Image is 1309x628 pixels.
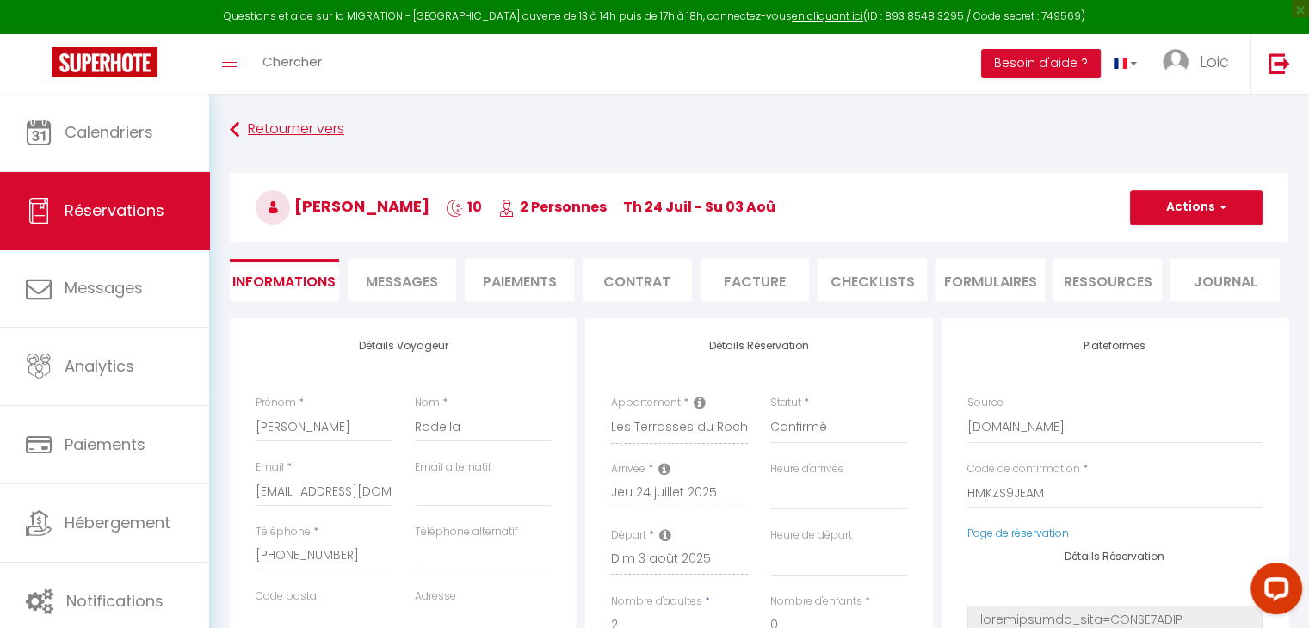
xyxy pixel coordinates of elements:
[256,340,551,352] h4: Détails Voyageur
[65,121,153,143] span: Calendriers
[770,461,844,477] label: Heure d'arrivée
[1269,52,1290,74] img: logout
[230,114,1288,145] a: Retourner vers
[415,524,518,540] label: Téléphone alternatif
[465,259,574,301] li: Paiements
[366,272,438,292] span: Messages
[256,395,296,411] label: Prénom
[256,195,429,217] span: [PERSON_NAME]
[935,259,1045,301] li: FORMULAIRES
[66,590,164,612] span: Notifications
[1150,34,1250,94] a: ... Loic
[446,197,482,217] span: 10
[415,588,456,605] label: Adresse
[1053,259,1163,301] li: Ressources
[701,259,810,301] li: Facture
[256,588,319,605] label: Code postal
[583,259,692,301] li: Contrat
[498,197,607,217] span: 2 Personnes
[1130,190,1263,225] button: Actions
[65,200,164,221] span: Réservations
[65,355,134,377] span: Analytics
[770,395,801,411] label: Statut
[967,340,1263,352] h4: Plateformes
[818,259,927,301] li: CHECKLISTS
[65,434,145,455] span: Paiements
[623,197,775,217] span: Th 24 Juil - Su 03 Aoû
[611,461,645,477] label: Arrivée
[65,277,143,299] span: Messages
[611,527,646,544] label: Départ
[967,395,1003,411] label: Source
[770,527,852,544] label: Heure de départ
[256,524,311,540] label: Téléphone
[792,9,863,23] a: en cliquant ici
[611,395,681,411] label: Appartement
[967,551,1263,563] h4: Détails Réservation
[262,52,322,71] span: Chercher
[611,340,906,352] h4: Détails Réservation
[415,459,491,476] label: Email alternatif
[1200,51,1229,72] span: Loic
[967,526,1069,540] a: Page de réservation
[770,594,862,610] label: Nombre d'enfants
[52,47,157,77] img: Super Booking
[250,34,335,94] a: Chercher
[1170,259,1280,301] li: Journal
[1237,556,1309,628] iframe: LiveChat chat widget
[611,594,702,610] label: Nombre d'adultes
[1163,49,1189,75] img: ...
[65,512,170,533] span: Hébergement
[967,461,1080,477] label: Code de confirmation
[256,459,284,476] label: Email
[230,259,339,301] li: Informations
[415,395,440,411] label: Nom
[981,49,1101,78] button: Besoin d'aide ?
